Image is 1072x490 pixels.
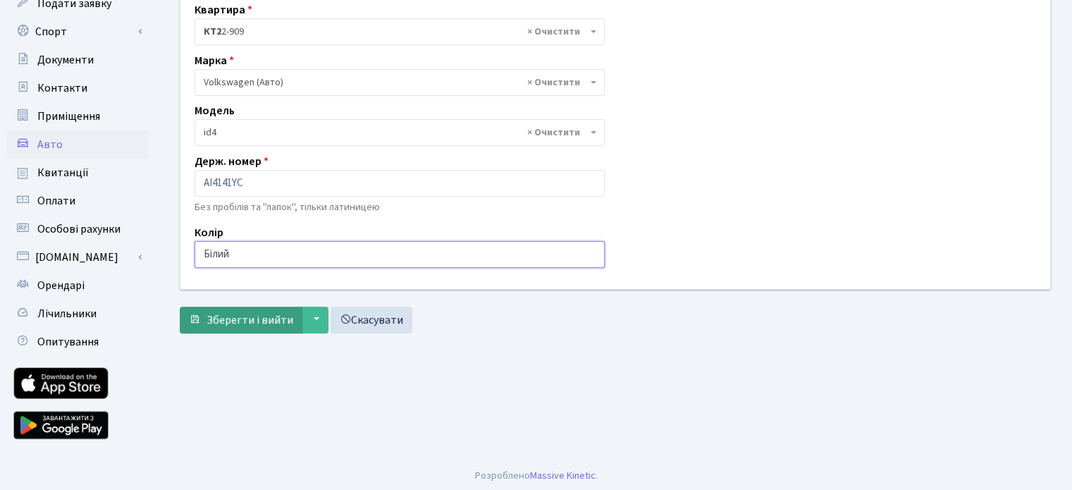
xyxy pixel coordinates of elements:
a: Контакти [7,74,148,102]
a: Квитанції [7,159,148,187]
span: Видалити всі елементи [527,75,580,90]
a: Massive Kinetic [530,468,596,483]
span: Видалити всі елементи [527,125,580,140]
a: Спорт [7,18,148,46]
span: Зберегти і вийти [207,312,293,328]
a: Орендарі [7,271,148,300]
a: Опитування [7,328,148,356]
label: Колір [195,224,223,241]
span: <b>КТ2</b>&nbsp;&nbsp;&nbsp;2-909 [195,18,605,45]
label: Марка [195,52,234,69]
p: Без пробілів та "лапок", тільки латиницею [195,200,605,215]
span: Орендарі [37,278,85,293]
label: Модель [195,102,235,119]
a: Особові рахунки [7,215,148,243]
a: [DOMAIN_NAME] [7,243,148,271]
a: Скасувати [331,307,412,333]
span: Приміщення [37,109,100,124]
button: Зберегти і вийти [180,307,302,333]
span: Видалити всі елементи [527,25,580,39]
div: Розроблено . [475,468,598,484]
span: Особові рахунки [37,221,121,237]
span: Оплати [37,193,75,209]
label: Держ. номер [195,153,269,170]
span: id4 [204,125,587,140]
span: <b>КТ2</b>&nbsp;&nbsp;&nbsp;2-909 [204,25,587,39]
span: Контакти [37,80,87,96]
a: Приміщення [7,102,148,130]
input: AA0001AA [195,170,605,197]
a: Документи [7,46,148,74]
span: id4 [195,119,605,146]
span: Авто [37,137,63,152]
a: Оплати [7,187,148,215]
span: Лічильники [37,306,97,321]
a: Лічильники [7,300,148,328]
span: Volkswagen (Авто) [204,75,587,90]
span: Квитанції [37,165,89,180]
label: Квартира [195,1,252,18]
b: КТ2 [204,25,221,39]
a: Авто [7,130,148,159]
span: Опитування [37,334,99,350]
span: Документи [37,52,94,68]
span: Volkswagen (Авто) [195,69,605,96]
